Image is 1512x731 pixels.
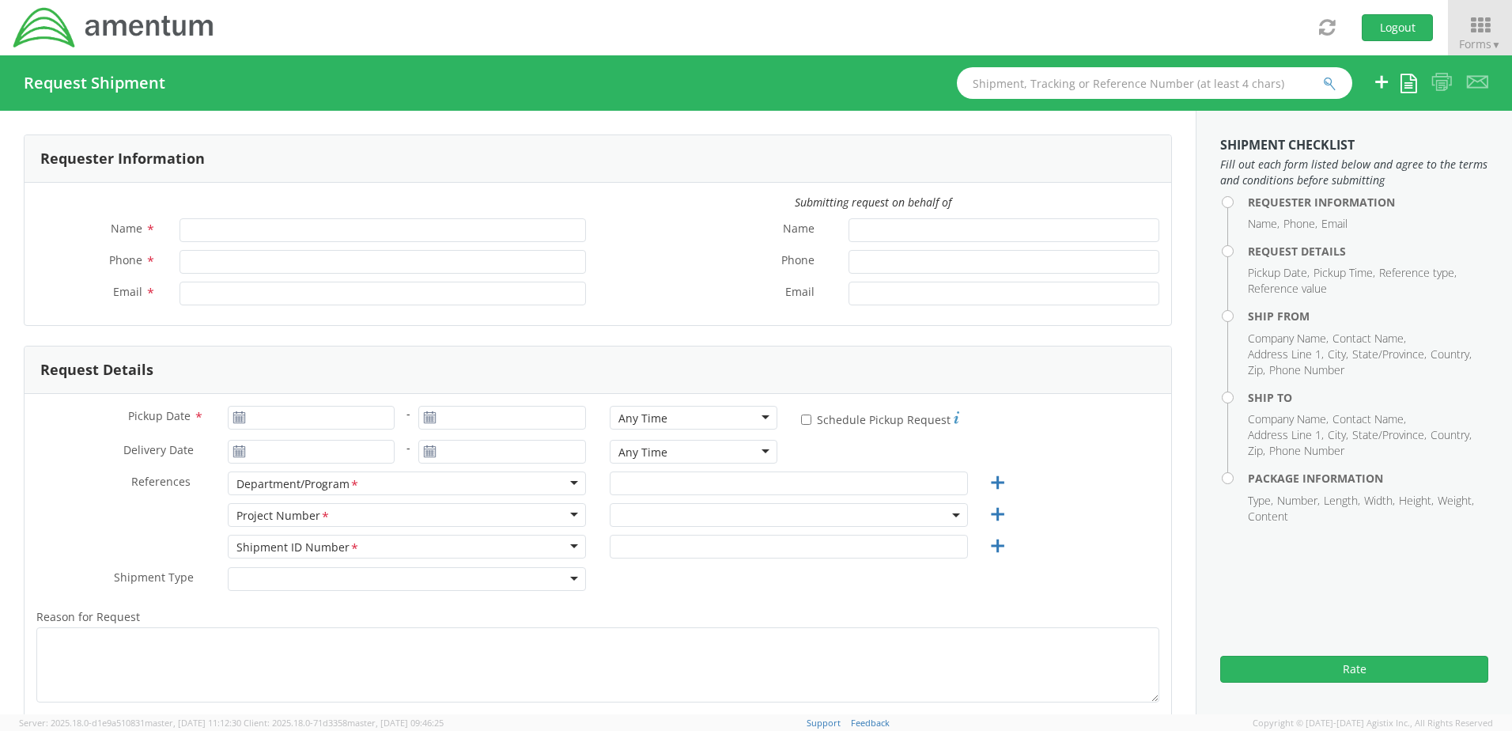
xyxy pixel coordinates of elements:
span: Shipment Notification [36,713,152,728]
h4: Ship From [1248,310,1488,322]
li: Pickup Time [1314,265,1375,281]
li: State/Province [1352,427,1427,443]
span: Forms [1459,36,1501,51]
span: Shipment Type [114,570,194,588]
span: Name [783,221,815,239]
h4: Request Details [1248,245,1488,257]
span: Delivery Date [123,442,194,460]
li: Phone Number [1269,443,1344,459]
a: Feedback [851,717,890,729]
li: State/Province [1352,347,1427,362]
div: Shipment ID Number [236,540,360,556]
li: Company Name [1248,411,1329,427]
span: Reason for Request [36,609,140,624]
li: Reference type [1379,265,1457,281]
button: Logout [1362,14,1433,41]
input: Shipment, Tracking or Reference Number (at least 4 chars) [957,67,1352,99]
li: Pickup Date [1248,265,1310,281]
span: Email [785,284,815,302]
h3: Shipment Checklist [1220,138,1488,153]
span: Phone [781,252,815,271]
span: Email [113,284,142,299]
span: Copyright © [DATE]-[DATE] Agistix Inc., All Rights Reserved [1253,717,1493,729]
span: Pickup Date [128,408,191,423]
li: Address Line 1 [1248,347,1324,362]
span: Fill out each form listed below and agree to the terms and conditions before submitting [1220,157,1488,188]
button: Rate [1220,656,1488,683]
label: Schedule Pickup Request [801,409,959,428]
span: master, [DATE] 09:46:25 [347,717,444,729]
span: References [131,474,191,489]
div: Department/Program [236,476,360,493]
li: Contact Name [1332,411,1406,427]
li: Reference value [1248,281,1327,297]
li: Number [1277,493,1320,509]
li: Address Line 1 [1248,427,1324,443]
h3: Request Details [40,362,153,378]
span: Message [610,713,656,728]
li: Zip [1248,362,1265,378]
li: City [1328,427,1348,443]
li: Type [1248,493,1273,509]
i: Submitting request on behalf of [795,195,951,210]
li: Height [1399,493,1434,509]
input: Schedule Pickup Request [801,415,811,425]
h4: Package Information [1248,472,1488,484]
li: Company Name [1248,331,1329,347]
span: Server: 2025.18.0-d1e9a510831 [19,717,241,729]
h4: Requester Information [1248,196,1488,208]
li: Content [1248,509,1288,525]
span: Phone [109,252,142,267]
li: Zip [1248,443,1265,459]
span: master, [DATE] 11:12:30 [145,717,241,729]
div: Any Time [618,411,667,426]
li: City [1328,347,1348,362]
li: Weight [1438,493,1474,509]
span: Client: 2025.18.0-71d3358 [244,717,444,729]
li: Country [1431,427,1472,443]
li: Phone Number [1269,362,1344,378]
li: Phone [1283,216,1317,232]
div: Any Time [618,445,667,460]
li: Width [1364,493,1395,509]
h4: Ship To [1248,392,1488,403]
img: dyn-intl-logo-049831509241104b2a82.png [12,6,216,50]
h4: Request Shipment [24,74,165,92]
li: Contact Name [1332,331,1406,347]
span: Name [111,221,142,236]
li: Email [1321,216,1348,232]
a: Support [807,717,841,729]
h3: Requester Information [40,151,205,167]
li: Country [1431,347,1472,362]
span: ▼ [1491,38,1501,51]
div: Project Number [236,508,331,525]
li: Name [1248,216,1280,232]
li: Length [1324,493,1360,509]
